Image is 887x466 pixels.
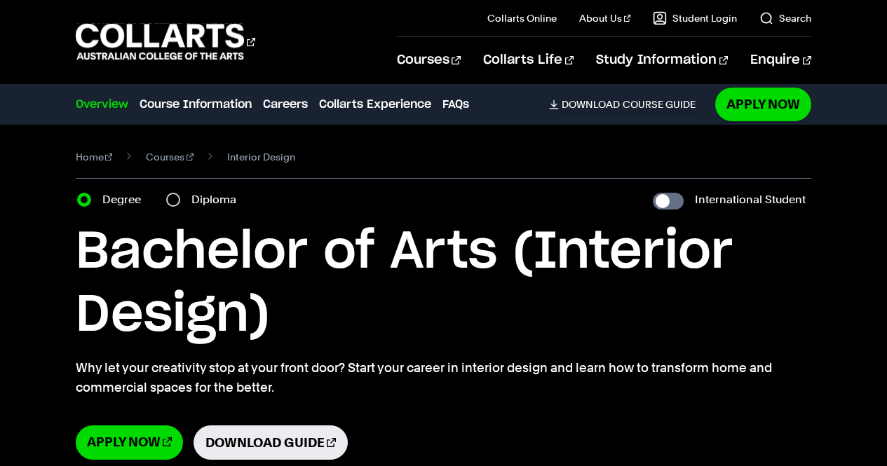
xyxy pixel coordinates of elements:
[76,425,183,460] a: Apply Now
[76,358,812,397] p: Why let your creativity stop at your front door? Start your career in interior design and learn h...
[76,221,812,347] h1: Bachelor of Arts (Interior Design)
[194,425,348,460] a: Download Guide
[76,147,113,167] a: Home
[487,11,557,25] a: Collarts Online
[562,98,620,111] span: Download
[102,190,149,210] label: Degree
[227,147,295,167] span: Interior Design
[140,96,252,113] a: Course Information
[442,96,469,113] a: FAQs
[263,96,308,113] a: Careers
[397,37,461,83] a: Courses
[695,190,806,210] label: International Student
[596,37,728,83] a: Study Information
[146,147,194,167] a: Courses
[319,96,431,113] a: Collarts Experience
[653,11,737,25] a: Student Login
[76,96,128,113] a: Overview
[76,22,255,62] div: Go to homepage
[579,11,631,25] a: About Us
[191,190,245,210] label: Diploma
[759,11,811,25] a: Search
[483,37,574,83] a: Collarts Life
[750,37,811,83] a: Enquire
[549,98,707,111] a: DownloadCourse Guide
[715,88,811,121] a: Apply Now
